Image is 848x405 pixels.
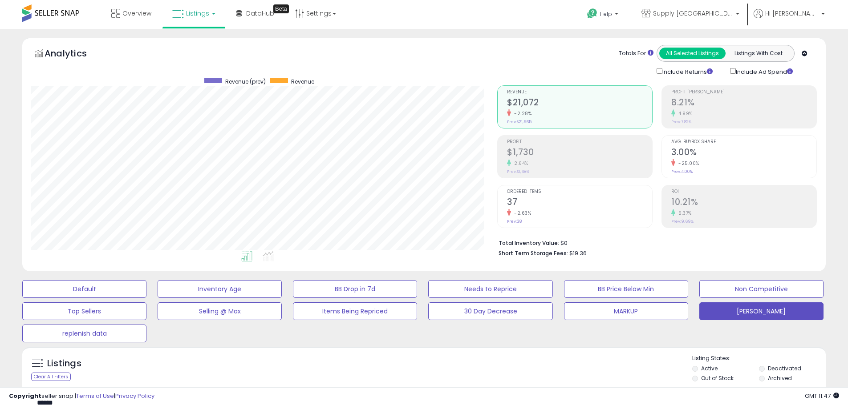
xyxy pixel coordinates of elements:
small: 4.99% [675,110,693,117]
span: Revenue [507,90,652,95]
span: DataHub [246,9,274,18]
span: Profit [507,140,652,144]
button: replenish data [22,325,146,342]
a: Terms of Use [76,392,114,400]
h2: $21,072 [507,97,652,109]
label: Out of Stock [701,374,734,382]
small: 5.37% [675,210,692,217]
span: ROI [671,189,816,194]
label: Active [701,365,718,372]
small: -2.28% [511,110,532,117]
a: Help [580,1,627,29]
small: Prev: 9.69% [671,219,694,224]
button: [PERSON_NAME] [699,302,824,320]
h2: $1,730 [507,147,652,159]
button: Listings With Cost [725,48,791,59]
button: Items Being Repriced [293,302,417,320]
small: Prev: 38 [507,219,522,224]
h2: 10.21% [671,197,816,209]
h2: 3.00% [671,147,816,159]
span: Supply [GEOGRAPHIC_DATA] [653,9,733,18]
span: $19.36 [569,249,587,257]
b: Total Inventory Value: [499,239,559,247]
button: Inventory Age [158,280,282,298]
h2: 8.21% [671,97,816,109]
div: seller snap | | [9,392,154,401]
small: 2.64% [511,160,528,167]
i: Get Help [587,8,598,19]
button: Needs to Reprice [428,280,552,298]
button: Non Competitive [699,280,824,298]
div: Include Returns [650,66,723,76]
span: Revenue [291,78,314,85]
small: -25.00% [675,160,699,167]
h5: Listings [47,357,81,370]
button: All Selected Listings [659,48,726,59]
small: -2.63% [511,210,531,217]
label: Archived [768,374,792,382]
span: 2025-09-17 11:47 GMT [805,392,839,400]
small: Prev: 7.82% [671,119,691,124]
span: Revenue (prev) [225,78,266,85]
span: Overview [122,9,151,18]
a: Privacy Policy [115,392,154,400]
small: Prev: 4.00% [671,169,693,174]
strong: Copyright [9,392,41,400]
p: Listing States: [692,354,826,363]
a: Hi [PERSON_NAME] [754,9,825,29]
button: Top Sellers [22,302,146,320]
div: Totals For [619,49,653,58]
span: Hi [PERSON_NAME] [765,9,819,18]
small: Prev: $21,565 [507,119,532,124]
button: BB Price Below Min [564,280,688,298]
button: MARKUP [564,302,688,320]
span: Listings [186,9,209,18]
div: Include Ad Spend [723,66,807,76]
div: Clear All Filters [31,373,71,381]
li: $0 [499,237,810,248]
h2: 37 [507,197,652,209]
button: Selling @ Max [158,302,282,320]
span: Help [600,10,612,18]
div: Tooltip anchor [273,4,289,13]
span: Profit [PERSON_NAME] [671,90,816,95]
span: Ordered Items [507,189,652,194]
button: 30 Day Decrease [428,302,552,320]
button: Default [22,280,146,298]
label: Deactivated [768,365,801,372]
small: Prev: $1,686 [507,169,529,174]
span: Avg. Buybox Share [671,140,816,144]
h5: Analytics [45,47,104,62]
button: BB Drop in 7d [293,280,417,298]
b: Short Term Storage Fees: [499,249,568,257]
